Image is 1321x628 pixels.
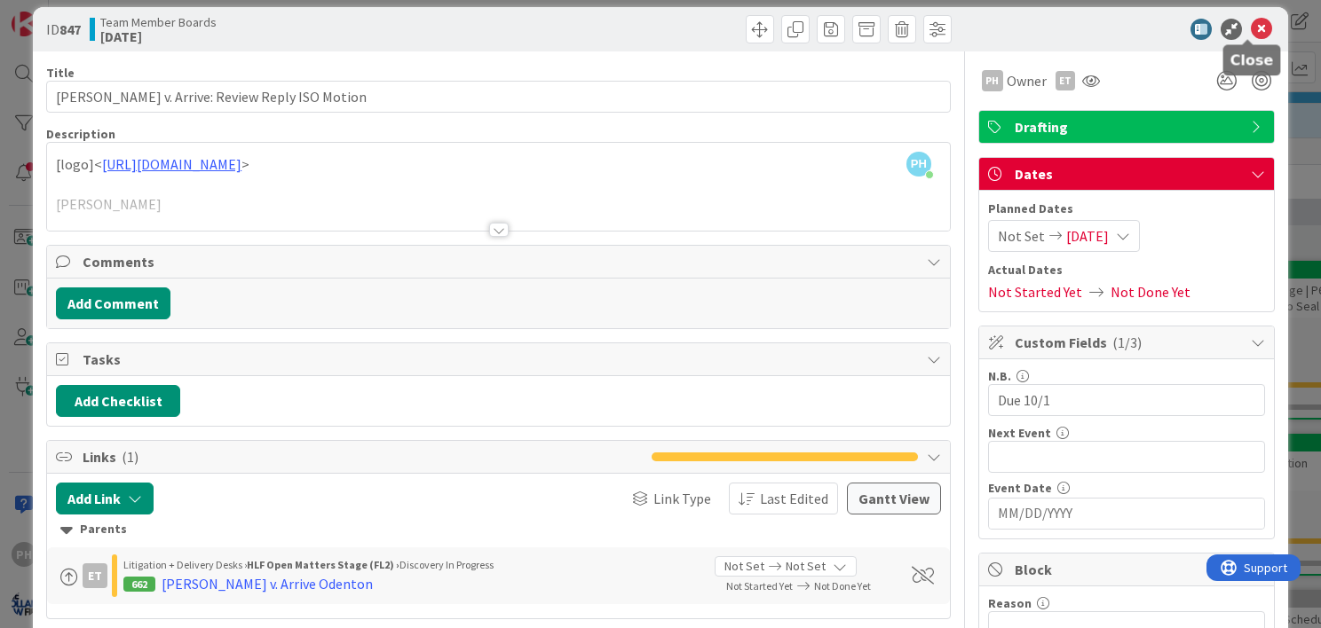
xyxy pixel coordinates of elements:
span: ID [46,19,81,40]
span: ( 1 ) [122,448,138,466]
label: Next Event [988,425,1051,441]
button: Gantt View [847,483,941,514]
span: Drafting [1015,116,1242,137]
label: N.B. [988,368,1011,384]
h5: Close [1230,51,1274,68]
span: Not Set [786,557,826,576]
span: Link Type [653,488,711,509]
label: Reason [988,595,1032,611]
span: Not Set [998,225,1045,247]
label: Title [46,65,75,81]
button: Add Checklist [56,385,180,417]
span: Not Done Yet [1111,281,1190,302]
div: Event Date [988,482,1265,494]
span: Litigation + Delivery Desks › [123,558,247,571]
span: Actual Dates [988,261,1265,279]
span: [DATE] [1066,225,1109,247]
span: Block [1015,559,1242,580]
span: ( 1/3 ) [1112,334,1142,351]
a: [URL][DOMAIN_NAME] [102,155,241,173]
span: Not Started Yet [726,579,793,593]
b: [DATE] [100,29,217,43]
span: Planned Dates [988,200,1265,218]
div: ET [1056,71,1075,90]
div: [PERSON_NAME] v. Arrive Odenton [162,573,373,594]
span: Support [37,3,81,24]
span: Tasks [83,349,918,370]
span: Dates [1015,163,1242,184]
div: ET [83,563,107,588]
div: 662 [123,577,155,592]
span: Not Started Yet [988,281,1082,302]
span: Custom Fields [1015,332,1242,353]
span: Owner [1007,70,1047,91]
span: Links [83,446,643,467]
b: HLF Open Matters Stage (FL2) › [247,558,399,571]
button: Last Edited [729,483,838,514]
p: [logo]< > [56,154,941,175]
button: Add Comment [56,287,170,319]
span: Not Done Yet [814,579,871,593]
b: 847 [59,20,81,38]
div: PH [982,70,1003,91]
span: Not Set [724,557,764,576]
span: Discovery In Progress [399,558,494,571]
span: Comments [83,251,918,272]
button: Add Link [56,483,154,514]
div: Parents [60,520,937,539]
span: Team Member Boards [100,15,217,29]
input: MM/DD/YYYY [998,498,1255,529]
span: Last Edited [760,488,828,509]
span: Description [46,126,115,142]
span: PH [906,152,931,177]
input: type card name here... [46,81,951,113]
